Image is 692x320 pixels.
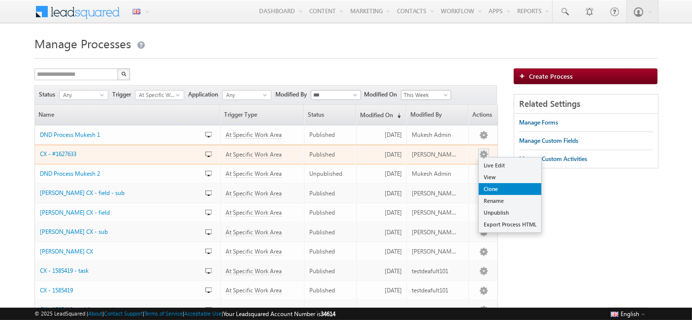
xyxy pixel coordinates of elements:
[112,90,135,99] span: Trigger
[223,91,263,99] span: Any
[40,227,190,236] a: [PERSON_NAME] CX - sub
[121,71,126,76] img: Search
[362,169,402,178] div: [DATE]
[40,150,190,159] a: CX - #1627633
[226,248,282,256] span: At Specific Work Area
[412,306,456,315] div: [PERSON_NAME] Stage34614
[309,228,352,237] div: Published
[40,189,190,197] a: [PERSON_NAME] CX - field - sub
[412,150,456,159] div: [PERSON_NAME] Stage34614
[40,287,73,294] span: CX - 1585419
[40,130,190,139] a: DND Process Mukesh 1
[34,35,131,51] span: Manage Processes
[412,208,456,217] div: [PERSON_NAME] Stage34614
[226,190,282,197] span: At Specific Work Area
[362,286,402,295] div: [DATE]
[226,151,282,159] span: At Specific Work Area
[412,169,456,178] div: Mukesh Admin
[40,131,100,138] span: DND Process Mukesh 1
[362,228,402,237] div: [DATE]
[40,228,108,235] span: [PERSON_NAME] CX - sub
[362,247,402,256] div: [DATE]
[393,112,401,120] span: (sorted descending)
[40,189,125,196] span: [PERSON_NAME] CX - field - sub
[362,267,402,276] div: [DATE]
[275,90,311,99] span: Modified By
[263,93,271,97] span: select
[40,248,93,255] span: [PERSON_NAME] CX
[321,310,335,318] span: 34614
[221,105,303,125] span: Trigger Type
[226,287,282,294] span: At Specific Work Area
[223,310,335,318] span: Your Leadsquared Account Number is
[412,130,456,139] div: Mukesh Admin
[309,267,352,276] div: Published
[309,208,352,217] div: Published
[100,93,108,97] span: select
[479,171,541,183] a: View
[479,219,541,230] a: Export Process HTML
[144,310,183,317] a: Terms of Service
[407,105,468,125] a: Modified By
[226,228,282,236] span: At Specific Work Area
[40,150,76,158] span: CX - #1627633
[226,209,282,217] span: At Specific Work Area
[519,132,578,150] a: Manage Custom Fields
[309,306,352,315] div: Published
[104,310,143,317] a: Contact Support
[514,95,658,114] div: Related Settings
[309,286,352,295] div: Published
[40,267,89,274] span: CX - 1585419 - task
[362,189,402,198] div: [DATE]
[40,286,190,295] a: CX - 1585419
[309,247,352,256] div: Published
[176,93,184,97] span: select
[519,150,587,168] a: Manage Custom Activities
[40,169,190,178] a: DND Process Mukesh 2
[35,105,220,125] a: Name
[412,189,456,198] div: [PERSON_NAME] Stage34614
[519,73,529,79] img: add_icon.png
[40,208,190,217] a: [PERSON_NAME] CX - field
[412,247,456,256] div: [PERSON_NAME] Stage34614
[479,207,541,219] a: Unpublish
[519,118,558,127] div: Manage Forms
[39,90,59,99] span: Status
[412,267,456,276] div: testdeafult101
[479,183,541,195] a: Clone
[362,130,402,139] div: [DATE]
[135,91,176,99] span: At Specific Work Area
[519,136,578,145] div: Manage Custom Fields
[621,310,640,318] span: English
[479,195,541,207] a: Rename
[226,267,282,275] span: At Specific Work Area
[412,286,456,295] div: testdeafult101
[529,72,573,80] span: Create Process
[188,90,222,99] span: Application
[362,208,402,217] div: [DATE]
[362,306,402,315] div: [DATE]
[226,170,282,178] span: At Specific Work Area
[519,155,587,163] div: Manage Custom Activities
[40,209,110,216] span: [PERSON_NAME] CX - field
[40,170,100,177] span: DND Process Mukesh 2
[40,305,190,314] a: CX - 1585419 - subform - task
[479,160,541,171] a: Live Edit
[348,91,360,101] a: Show All Items
[184,310,222,317] a: Acceptable Use
[362,150,402,159] div: [DATE]
[608,308,648,320] button: English
[412,228,456,237] div: [PERSON_NAME] Stage34614
[40,306,116,313] span: CX - 1585419 - subform - task
[88,310,102,317] a: About
[309,169,352,178] div: Unpublished
[309,189,352,198] div: Published
[519,114,558,131] a: Manage Forms
[357,105,406,125] a: Modified On(sorted descending)
[469,105,497,125] span: Actions
[401,90,451,100] a: This Week
[34,309,335,319] span: © 2025 LeadSquared | | | | |
[40,266,190,275] a: CX - 1585419 - task
[226,131,282,139] span: At Specific Work Area
[226,306,282,314] span: At Specific Work Area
